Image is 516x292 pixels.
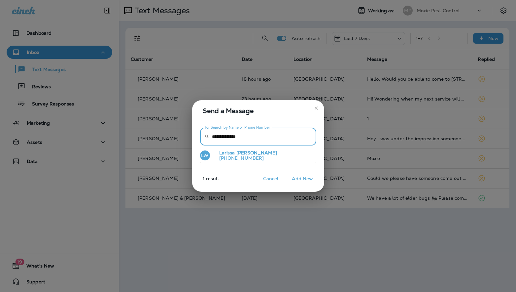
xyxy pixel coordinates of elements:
[200,150,210,160] div: LW
[205,125,270,130] label: To: Search by Name or Phone Number
[203,105,316,116] span: Send a Message
[258,174,283,184] button: Cancel
[189,176,220,187] p: 1 result
[236,150,277,156] span: [PERSON_NAME]
[214,155,277,161] p: [PHONE_NUMBER]
[219,150,235,156] span: Larissa
[289,174,317,184] button: Add New
[311,103,322,113] button: close
[200,148,316,163] button: LWLarissa [PERSON_NAME][PHONE_NUMBER]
